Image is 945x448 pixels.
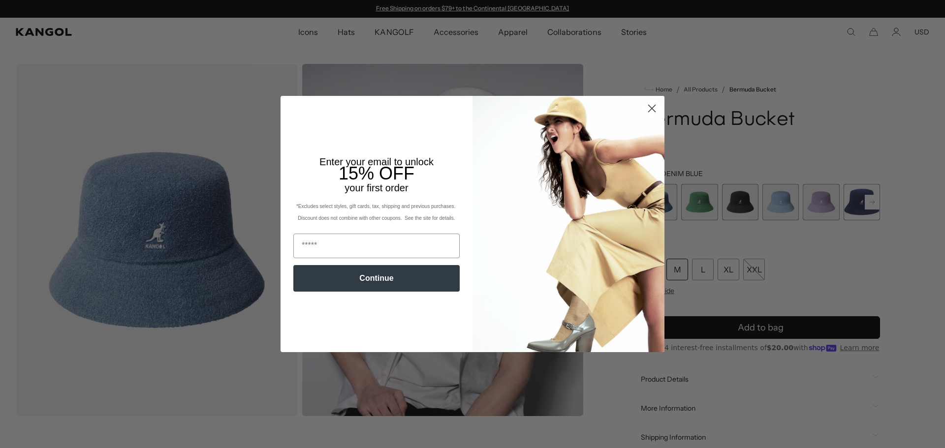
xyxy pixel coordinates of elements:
[345,182,408,193] span: your first order
[319,156,434,167] span: Enter your email to unlock
[296,204,457,221] span: *Excludes select styles, gift cards, tax, shipping and previous purchases. Discount does not comb...
[339,163,414,183] span: 15% OFF
[643,100,661,117] button: Close dialog
[472,96,664,352] img: 93be19ad-e773-4382-80b9-c9d740c9197f.jpeg
[293,234,460,258] input: Email
[293,265,460,292] button: Continue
